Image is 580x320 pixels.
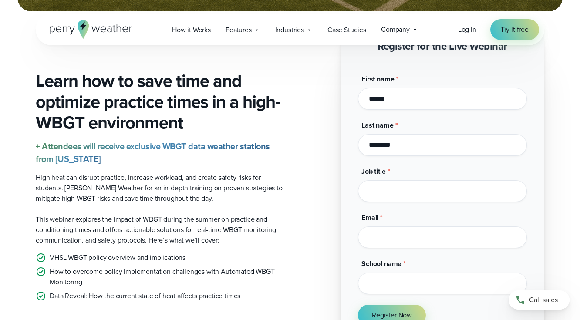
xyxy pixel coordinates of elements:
[50,253,185,263] p: VHSL WBGT policy overview and implications
[529,295,558,305] span: Call sales
[458,24,476,35] a: Log in
[36,172,283,204] p: High heat can disrupt practice, increase workload, and create safety risks for students. [PERSON_...
[509,290,570,310] a: Call sales
[36,140,270,165] strong: + Attendees will receive exclusive WBGT data weather stations from [US_STATE]
[361,212,378,222] span: Email
[458,24,476,34] span: Log in
[226,25,252,35] span: Features
[275,25,304,35] span: Industries
[36,214,283,246] p: This webinar explores the impact of WBGT during the summer on practice and conditioning times and...
[165,21,218,39] a: How it Works
[361,74,394,84] span: First name
[327,25,366,35] span: Case Studies
[50,266,283,287] p: How to overcome policy implementation challenges with Automated WBGT Monitoring
[36,71,283,133] h3: Learn how to save time and optimize practice times in a high-WBGT environment
[381,24,410,35] span: Company
[320,21,374,39] a: Case Studies
[501,24,529,35] span: Try it free
[361,259,401,269] span: School name
[361,166,386,176] span: Job title
[361,120,394,130] span: Last name
[172,25,211,35] span: How it Works
[490,19,539,40] a: Try it free
[50,291,240,301] p: Data Reveal: How the current state of heat affects practice times
[378,38,507,54] strong: Register for the Live Webinar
